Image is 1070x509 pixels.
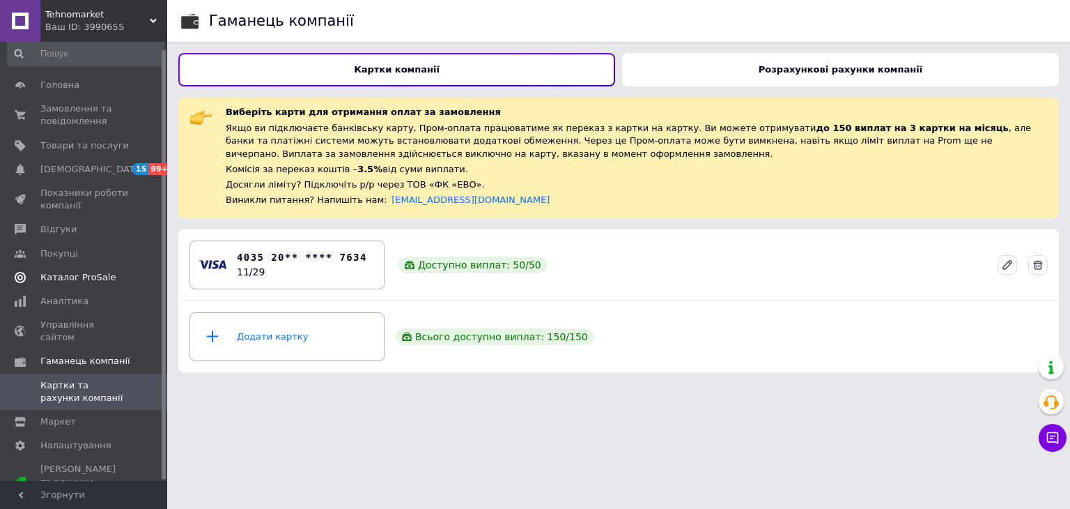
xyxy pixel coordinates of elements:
[40,295,88,307] span: Аналітика
[40,271,116,284] span: Каталог ProSale
[396,328,594,345] div: Всього доступно виплат: 150 / 150
[816,123,1008,133] span: до 150 виплат на 3 картки на місяць
[226,122,1048,160] div: Якщо ви підключаєте банківську карту, Пром-оплата працюватиме як переказ з картки на картку. Ви м...
[40,163,144,176] span: [DEMOGRAPHIC_DATA]
[189,106,212,128] img: :point_right:
[40,139,129,152] span: Товари та послуги
[40,439,111,452] span: Налаштування
[354,64,440,75] b: Картки компанії
[45,21,167,33] div: Ваш ID: 3990655
[226,178,1048,191] div: Досягли ліміту? Підключіть р/р через ТОВ «ФК «ЕВО».
[40,102,129,128] span: Замовлення та повідомлення
[40,319,129,344] span: Управління сайтом
[209,14,354,29] div: Гаманець компанії
[759,64,922,75] b: Розрахункові рахунки компанії
[40,187,129,212] span: Показники роботи компанії
[40,248,78,260] span: Покупці
[40,379,129,404] span: Картки та рахунки компанії
[132,163,148,175] span: 15
[226,107,501,117] span: Виберіть карти для отримання оплат за замовлення
[226,163,1048,176] div: Комісія за переказ коштів – від суми виплати.
[148,163,171,175] span: 99+
[40,223,77,236] span: Відгуки
[40,463,129,501] span: [PERSON_NAME] та рахунки
[45,8,150,21] span: Tehnomarket
[7,41,164,66] input: Пошук
[199,316,375,358] div: Додати картку
[40,416,76,428] span: Маркет
[40,355,130,367] span: Гаманець компанії
[40,79,79,91] span: Головна
[357,164,382,174] span: 3.5%
[237,266,265,278] time: 11/29
[398,257,547,273] div: Доступно виплат: 50 / 50
[1039,424,1067,452] button: Чат з покупцем
[391,195,550,205] a: [EMAIL_ADDRESS][DOMAIN_NAME]
[226,194,1048,206] div: Виникли питання? Напишіть нам:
